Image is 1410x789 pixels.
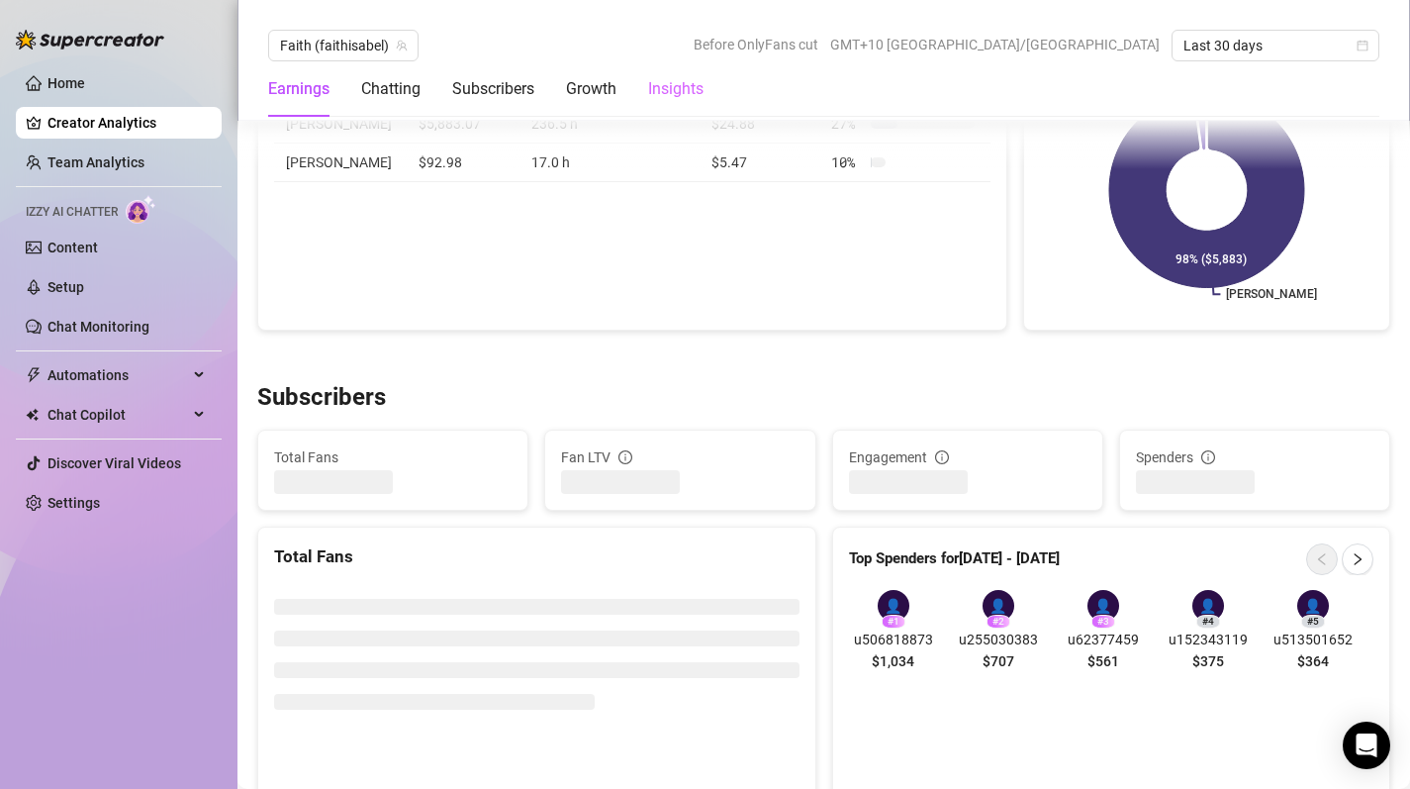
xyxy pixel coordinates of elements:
td: $92.98 [407,144,520,182]
span: right [1351,552,1364,566]
img: logo-BBDzfeDw.svg [16,30,164,49]
div: Growth [566,77,616,101]
text: [PERSON_NAME] [1226,287,1317,301]
td: $5.47 [700,144,819,182]
span: 27 % [831,113,863,135]
div: 👤 [878,590,909,622]
a: Content [47,240,98,255]
td: [PERSON_NAME] [274,144,407,182]
a: Discover Viral Videos [47,455,181,471]
div: Earnings [268,77,329,101]
span: Izzy AI Chatter [26,203,118,222]
span: Last 30 days [1183,31,1367,60]
span: u506818873 [849,629,938,650]
a: Home [47,75,85,91]
div: Chatting [361,77,421,101]
div: # 3 [1091,615,1115,629]
span: $561 [1087,650,1119,672]
td: $5,883.07 [407,105,520,144]
div: Spenders [1136,446,1373,468]
div: Insights [648,77,704,101]
span: Automations [47,359,188,391]
a: Settings [47,495,100,511]
div: 👤 [1087,590,1119,622]
span: $375 [1192,650,1224,672]
span: Faith (faithisabel) [280,31,407,60]
div: 👤 [983,590,1014,622]
span: u255030383 [954,629,1043,650]
span: u62377459 [1059,629,1148,650]
a: Setup [47,279,84,295]
span: $707 [983,650,1014,672]
span: info-circle [618,450,632,464]
a: Chat Monitoring [47,319,149,335]
div: # 1 [882,615,905,629]
div: Total Fans [274,543,799,570]
span: u152343119 [1164,629,1253,650]
article: Top Spenders for [DATE] - [DATE] [849,547,1060,571]
div: # 2 [987,615,1010,629]
span: Chat Copilot [47,399,188,431]
div: Open Intercom Messenger [1343,722,1390,769]
td: [PERSON_NAME] [274,105,407,144]
td: 236.5 h [519,105,700,144]
a: Team Analytics [47,154,144,170]
td: 17.0 h [519,144,700,182]
span: Before OnlyFans cut [694,30,818,59]
span: GMT+10 [GEOGRAPHIC_DATA]/[GEOGRAPHIC_DATA] [830,30,1160,59]
span: 10 % [831,151,863,173]
div: # 4 [1196,615,1220,629]
h3: Subscribers [257,382,386,414]
div: 👤 [1192,590,1224,622]
span: thunderbolt [26,367,42,383]
div: 👤 [1297,590,1329,622]
td: $24.88 [700,105,819,144]
span: Total Fans [274,446,512,468]
span: u513501652 [1269,629,1358,650]
a: Creator Analytics [47,107,206,139]
span: team [396,40,408,51]
span: info-circle [1201,450,1215,464]
div: # 5 [1301,615,1325,629]
span: calendar [1357,40,1368,51]
span: info-circle [935,450,949,464]
img: Chat Copilot [26,408,39,422]
img: AI Chatter [126,195,156,224]
span: $364 [1297,650,1329,672]
span: $1,034 [872,650,914,672]
div: Fan LTV [561,446,799,468]
div: Subscribers [452,77,534,101]
div: Engagement [849,446,1086,468]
